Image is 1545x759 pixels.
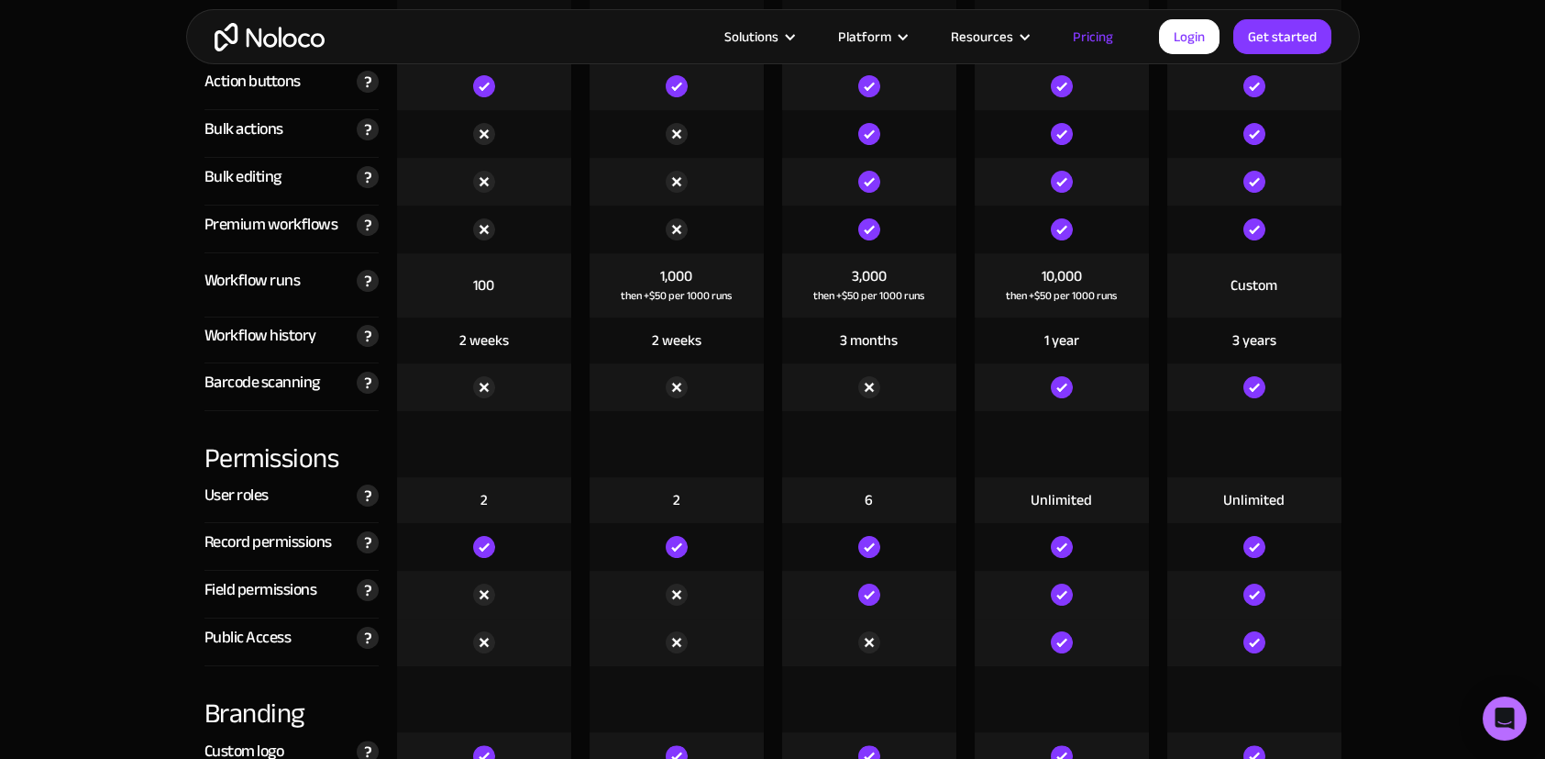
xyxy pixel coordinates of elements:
div: 3 months [840,330,898,351]
div: 1,000 [660,266,692,286]
div: Resources [928,25,1050,49]
div: 100 [473,275,494,296]
div: Custom [1230,275,1277,296]
div: Solutions [701,25,815,49]
div: User roles [204,482,269,509]
div: Platform [838,25,891,49]
div: 2 weeks [652,330,701,351]
a: home [215,23,325,51]
div: then +$50 per 1000 runs [813,286,924,305]
div: Solutions [724,25,778,49]
div: 3 years [1232,330,1276,351]
div: Bulk actions [204,116,283,143]
div: 2 weeks [459,330,509,351]
div: Public Access [204,624,292,652]
div: 10,000 [1042,266,1082,286]
div: Unlimited [1031,490,1092,510]
div: 2 [480,490,488,510]
div: Resources [951,25,1013,49]
div: Platform [815,25,928,49]
div: Action buttons [204,68,301,95]
div: Branding [204,666,379,732]
div: Bulk editing [204,163,281,191]
div: 3,000 [852,266,887,286]
div: then +$50 per 1000 runs [621,286,732,305]
div: Barcode scanning [204,369,320,396]
div: Permissions [204,411,379,477]
div: Record permissions [204,529,332,556]
div: Workflow history [204,322,316,350]
div: 2 [673,490,680,510]
div: Premium workflows [204,211,338,239]
a: Login [1159,19,1219,54]
div: Unlimited [1223,490,1285,510]
a: Get started [1233,19,1331,54]
a: Pricing [1050,25,1136,49]
div: 1 year [1044,330,1079,351]
div: Workflow runs [204,267,301,295]
div: Open Intercom Messenger [1483,697,1527,741]
div: 6 [865,490,873,510]
div: then +$50 per 1000 runs [1006,286,1117,305]
div: Field permissions [204,576,317,604]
